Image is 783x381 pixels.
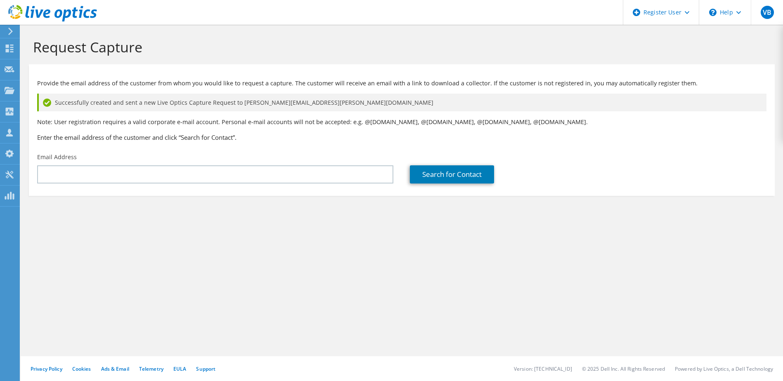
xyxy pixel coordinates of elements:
[173,365,186,372] a: EULA
[101,365,129,372] a: Ads & Email
[514,365,572,372] li: Version: [TECHNICAL_ID]
[709,9,717,16] svg: \n
[37,133,766,142] h3: Enter the email address of the customer and click “Search for Contact”.
[139,365,163,372] a: Telemetry
[33,38,766,56] h1: Request Capture
[72,365,91,372] a: Cookies
[196,365,215,372] a: Support
[761,6,774,19] span: VB
[410,165,494,183] a: Search for Contact
[37,118,766,127] p: Note: User registration requires a valid corporate e-mail account. Personal e-mail accounts will ...
[37,153,77,161] label: Email Address
[582,365,665,372] li: © 2025 Dell Inc. All Rights Reserved
[37,79,766,88] p: Provide the email address of the customer from whom you would like to request a capture. The cust...
[675,365,773,372] li: Powered by Live Optics, a Dell Technology
[31,365,62,372] a: Privacy Policy
[55,98,433,107] span: Successfully created and sent a new Live Optics Capture Request to [PERSON_NAME][EMAIL_ADDRESS][P...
